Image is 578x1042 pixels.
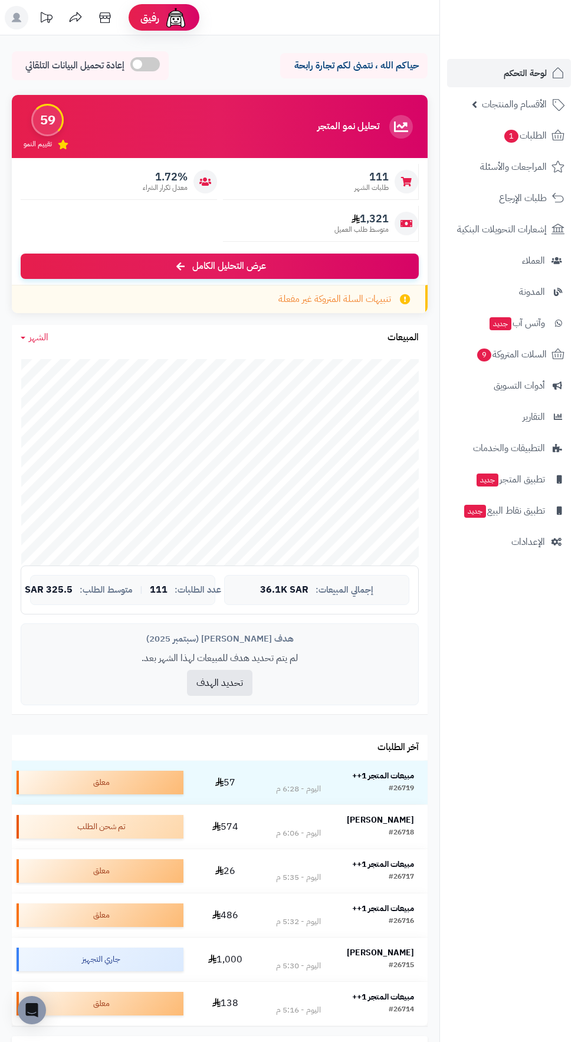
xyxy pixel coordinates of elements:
[21,331,48,344] a: الشهر
[18,996,46,1024] div: Open Intercom Messenger
[447,309,571,337] a: وآتس آبجديد
[475,471,545,488] span: تطبيق المتجر
[276,872,321,883] div: اليوم - 5:35 م
[519,284,545,300] span: المدونة
[389,960,414,972] div: #26715
[31,6,61,32] a: تحديثات المنصة
[476,346,547,363] span: السلات المتروكة
[30,633,409,645] div: هدف [PERSON_NAME] (سبتمبر 2025)
[477,349,491,361] span: 9
[317,121,379,132] h3: تحليل نمو المتجر
[354,170,389,183] span: 111
[17,815,183,839] div: تم شحن الطلب
[523,409,545,425] span: التقارير
[447,372,571,400] a: أدوات التسويق
[276,916,321,928] div: اليوم - 5:32 م
[447,465,571,494] a: تطبيق المتجرجديد
[447,246,571,275] a: العملاء
[447,528,571,556] a: الإعدادات
[188,805,262,849] td: 574
[473,440,545,456] span: التطبيقات والخدمات
[164,6,188,29] img: ai-face.png
[387,333,419,343] h3: المبيعات
[17,771,183,794] div: معلق
[482,96,547,113] span: الأقسام والمنتجات
[447,434,571,462] a: التطبيقات والخدمات
[389,1004,414,1016] div: #26714
[504,130,518,143] span: 1
[188,982,262,1025] td: 138
[278,292,391,306] span: تنبيهات السلة المتروكة غير مفعلة
[347,814,414,826] strong: [PERSON_NAME]
[480,159,547,175] span: المراجعات والأسئلة
[463,502,545,519] span: تطبيق نقاط البيع
[447,340,571,369] a: السلات المتروكة9
[488,315,545,331] span: وآتس آب
[175,585,221,595] span: عدد الطلبات:
[490,317,511,330] span: جديد
[447,153,571,181] a: المراجعات والأسئلة
[447,215,571,244] a: إشعارات التحويلات البنكية
[494,377,545,394] span: أدوات التسويق
[188,938,262,981] td: 1,000
[511,534,545,550] span: الإعدادات
[17,948,183,971] div: جاري التجهيز
[503,127,547,144] span: الطلبات
[389,916,414,928] div: #26716
[522,252,545,269] span: العملاء
[389,783,414,795] div: #26719
[377,742,419,753] h3: آخر الطلبات
[389,827,414,839] div: #26718
[25,585,73,596] span: 325.5 SAR
[192,259,266,273] span: عرض التحليل الكامل
[447,121,571,150] a: الطلبات1
[150,585,168,596] span: 111
[352,770,414,782] strong: مبيعات المتجر 1++
[143,183,188,193] span: معدل تكرار الشراء
[276,1004,321,1016] div: اليوم - 5:16 م
[17,992,183,1015] div: معلق
[30,652,409,665] p: لم يتم تحديد هدف للمبيعات لهذا الشهر بعد.
[316,585,373,595] span: إجمالي المبيعات:
[447,403,571,431] a: التقارير
[389,872,414,883] div: #26717
[352,991,414,1003] strong: مبيعات المتجر 1++
[334,225,389,235] span: متوسط طلب العميل
[140,11,159,25] span: رفيق
[499,190,547,206] span: طلبات الإرجاع
[143,170,188,183] span: 1.72%
[464,505,486,518] span: جديد
[260,585,308,596] span: 36.1K SAR
[188,849,262,893] td: 26
[447,59,571,87] a: لوحة التحكم
[29,330,48,344] span: الشهر
[289,59,419,73] p: حياكم الله ، نتمنى لكم تجارة رابحة
[17,859,183,883] div: معلق
[25,59,124,73] span: إعادة تحميل البيانات التلقائي
[352,902,414,915] strong: مبيعات المتجر 1++
[447,497,571,525] a: تطبيق نقاط البيعجديد
[334,212,389,225] span: 1,321
[276,960,321,972] div: اليوم - 5:30 م
[24,139,52,149] span: تقييم النمو
[21,254,419,279] a: عرض التحليل الكامل
[276,783,321,795] div: اليوم - 6:28 م
[352,858,414,870] strong: مبيعات المتجر 1++
[17,903,183,927] div: معلق
[354,183,389,193] span: طلبات الشهر
[187,670,252,696] button: تحديد الهدف
[447,184,571,212] a: طلبات الإرجاع
[276,827,321,839] div: اليوم - 6:06 م
[504,65,547,81] span: لوحة التحكم
[457,221,547,238] span: إشعارات التحويلات البنكية
[188,893,262,937] td: 486
[188,761,262,804] td: 57
[80,585,133,595] span: متوسط الطلب:
[447,278,571,306] a: المدونة
[477,474,498,487] span: جديد
[140,586,143,594] span: |
[347,946,414,959] strong: [PERSON_NAME]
